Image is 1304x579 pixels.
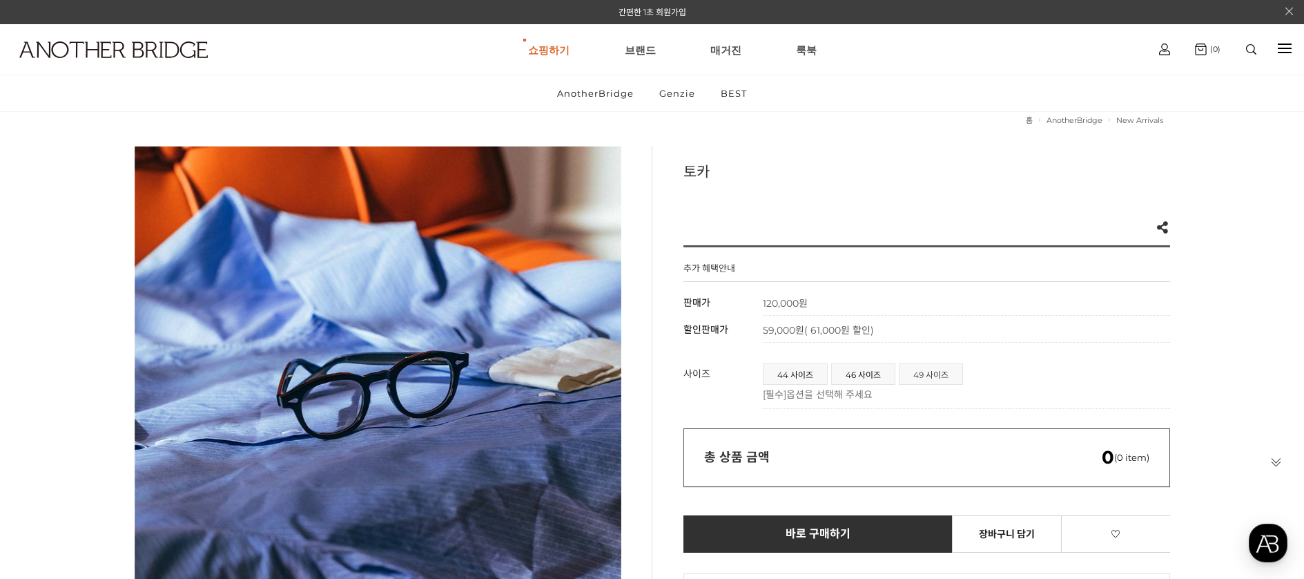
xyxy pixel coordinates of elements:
span: 설정 [213,459,230,470]
img: cart [1195,44,1207,55]
span: 판매가 [683,296,710,309]
a: 설정 [178,438,265,473]
span: (0) [1207,44,1220,54]
img: cart [1159,44,1170,55]
a: (0) [1195,44,1220,55]
a: 홈 [1026,115,1033,125]
a: 매거진 [710,25,741,75]
a: AnotherBridge [1047,115,1102,125]
a: New Arrivals [1116,115,1163,125]
a: 쇼핑하기 [528,25,570,75]
li: 49 사이즈 [899,363,963,385]
a: BEST [709,75,759,111]
h4: 추가 혜택안내 [683,261,735,281]
strong: 총 상품 금액 [704,450,770,465]
li: 46 사이즈 [831,363,895,385]
a: 간편한 1초 회원가입 [619,7,686,17]
em: 0 [1102,446,1114,468]
span: 홈 [43,459,52,470]
strong: 120,000원 [763,297,808,310]
a: 44 사이즈 [763,364,827,384]
a: 홈 [4,438,91,473]
a: 대화 [91,438,178,473]
p: [필수] [763,387,1163,401]
a: 49 사이즈 [899,364,962,384]
img: logo [19,41,208,58]
span: 옵션을 선택해 주세요 [786,388,873,401]
h3: 토카 [683,160,1170,181]
th: 사이즈 [683,357,763,409]
a: Genzie [648,75,707,111]
a: 바로 구매하기 [683,515,953,553]
span: (0 item) [1102,452,1149,463]
span: 대화 [126,459,143,471]
a: logo [7,41,202,92]
span: 59,000원 [763,324,874,336]
span: ( 61,000원 할인) [804,324,874,336]
span: 할인판매가 [683,323,728,336]
img: search [1246,44,1256,55]
a: 브랜드 [625,25,656,75]
a: 장바구니 담기 [952,515,1062,553]
li: 44 사이즈 [763,363,828,385]
span: 바로 구매하기 [786,528,851,540]
a: 46 사이즈 [832,364,895,384]
a: AnotherBridge [545,75,645,111]
a: 룩북 [796,25,817,75]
